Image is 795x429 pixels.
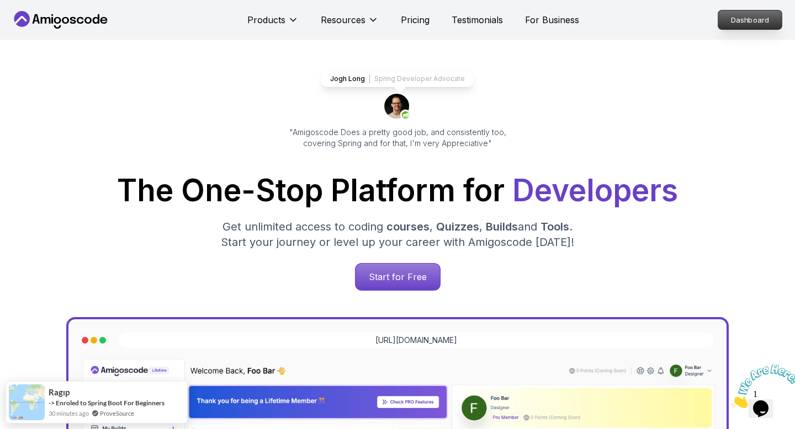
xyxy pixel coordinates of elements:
[355,263,441,291] a: Start for Free
[274,127,521,149] p: "Amigoscode Does a pretty good job, and consistently too, covering Spring and for that, I'm very ...
[4,4,73,48] img: Chat attention grabber
[386,220,430,233] span: courses
[247,13,299,35] button: Products
[321,13,379,35] button: Resources
[452,13,503,26] a: Testimonials
[525,13,579,26] a: For Business
[384,94,411,120] img: josh long
[718,10,782,29] p: Dashboard
[321,13,365,26] p: Resources
[330,74,365,83] p: Jogh Long
[49,409,89,418] span: 30 minutes ago
[375,335,457,346] a: [URL][DOMAIN_NAME]
[486,220,518,233] span: Builds
[100,409,134,418] a: ProveSource
[20,175,775,206] h1: The One-Stop Platform for
[401,13,430,26] a: Pricing
[727,360,795,412] iframe: chat widget
[356,264,440,290] p: Start for Free
[4,4,9,14] span: 1
[718,10,782,30] a: Dashboard
[374,74,465,83] p: Spring Developer Advocate
[56,399,165,407] a: Enroled to Spring Boot For Beginners
[540,220,569,233] span: Tools
[512,172,678,208] span: Developers
[247,13,285,26] p: Products
[212,219,583,250] p: Get unlimited access to coding , , and . Start your journey or level up your career with Amigosco...
[9,384,45,420] img: provesource social proof notification image
[49,399,55,407] span: ->
[436,220,479,233] span: Quizzes
[49,388,70,397] span: Ragıp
